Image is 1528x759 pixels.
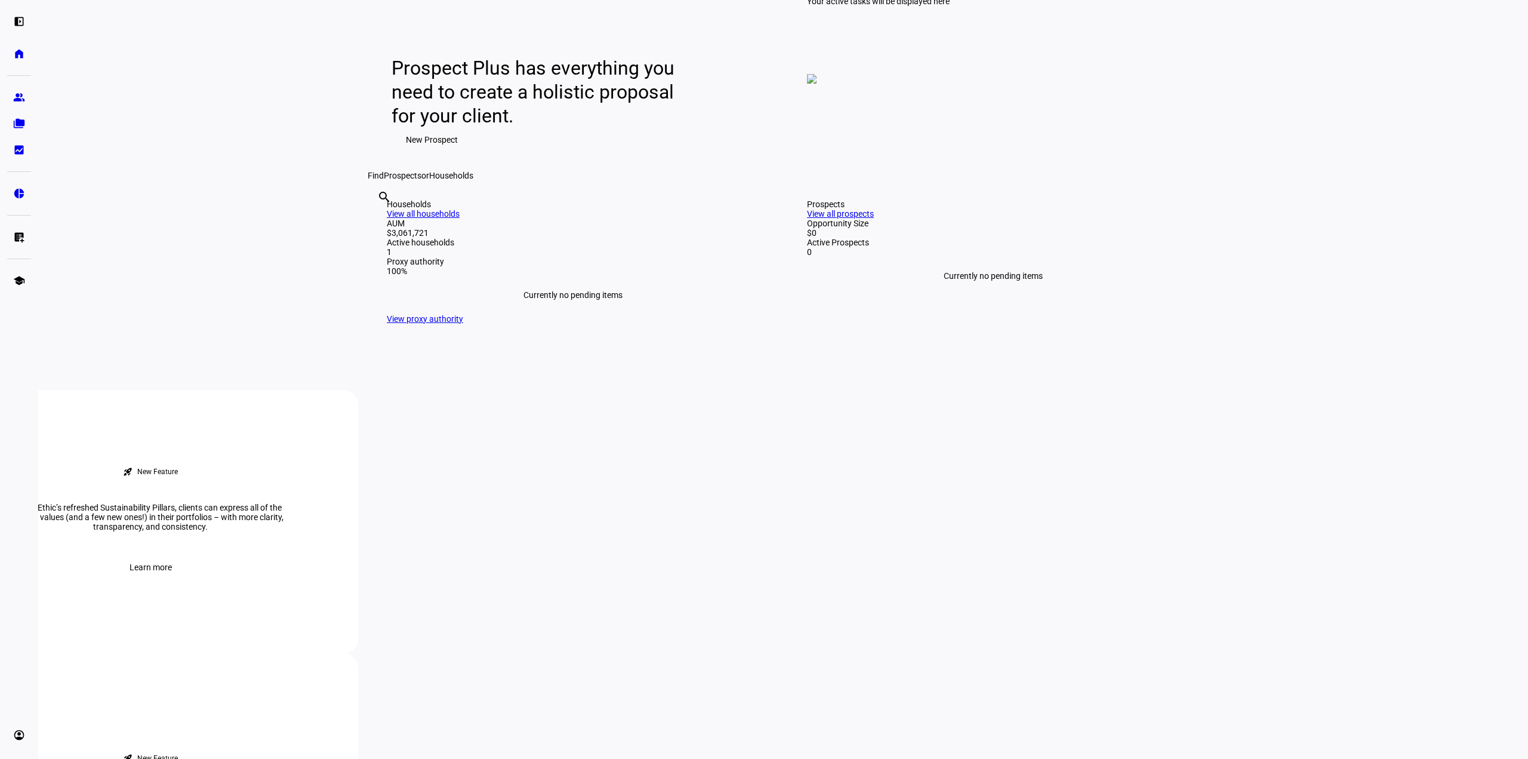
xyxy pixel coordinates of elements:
[13,118,25,130] eth-mat-symbol: folder_copy
[13,275,25,287] eth-mat-symbol: school
[387,257,759,266] div: Proxy authority
[1,503,300,531] div: With Ethic’s refreshed Sustainability Pillars, clients can express all of the same values (and a ...
[387,199,759,209] div: Households
[7,112,31,136] a: folder_copy
[387,209,460,219] a: View all households
[387,228,759,238] div: $3,061,721
[807,238,1179,247] div: Active Prospects
[377,206,380,220] input: Enter name of prospect or household
[807,199,1179,209] div: Prospects
[13,91,25,103] eth-mat-symbol: group
[7,138,31,162] a: bid_landscape
[115,555,186,579] button: Learn more
[13,729,25,741] eth-mat-symbol: account_circle
[13,48,25,60] eth-mat-symbol: home
[13,188,25,199] eth-mat-symbol: pie_chart
[123,467,133,477] mat-icon: rocket_launch
[807,257,1179,295] div: Currently no pending items
[137,467,178,477] div: New Feature
[429,171,473,180] span: Households
[13,16,25,27] eth-mat-symbol: left_panel_open
[392,128,472,152] button: New Prospect
[7,182,31,205] a: pie_chart
[406,128,458,152] span: New Prospect
[384,171,421,180] span: Prospects
[807,209,874,219] a: View all prospects
[7,42,31,66] a: home
[387,238,759,247] div: Active households
[387,266,759,276] div: 100%
[807,247,1179,257] div: 0
[807,74,817,84] img: empty-tasks.png
[377,190,392,204] mat-icon: search
[13,144,25,156] eth-mat-symbol: bid_landscape
[807,219,1179,228] div: Opportunity Size
[13,231,25,243] eth-mat-symbol: list_alt_add
[392,56,686,128] div: Prospect Plus has everything you need to create a holistic proposal for your client.
[387,314,463,324] a: View proxy authority
[387,219,759,228] div: AUM
[130,555,172,579] span: Learn more
[7,85,31,109] a: group
[387,276,759,314] div: Currently no pending items
[387,247,759,257] div: 1
[807,228,1179,238] div: $0
[368,171,1199,180] div: Find or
